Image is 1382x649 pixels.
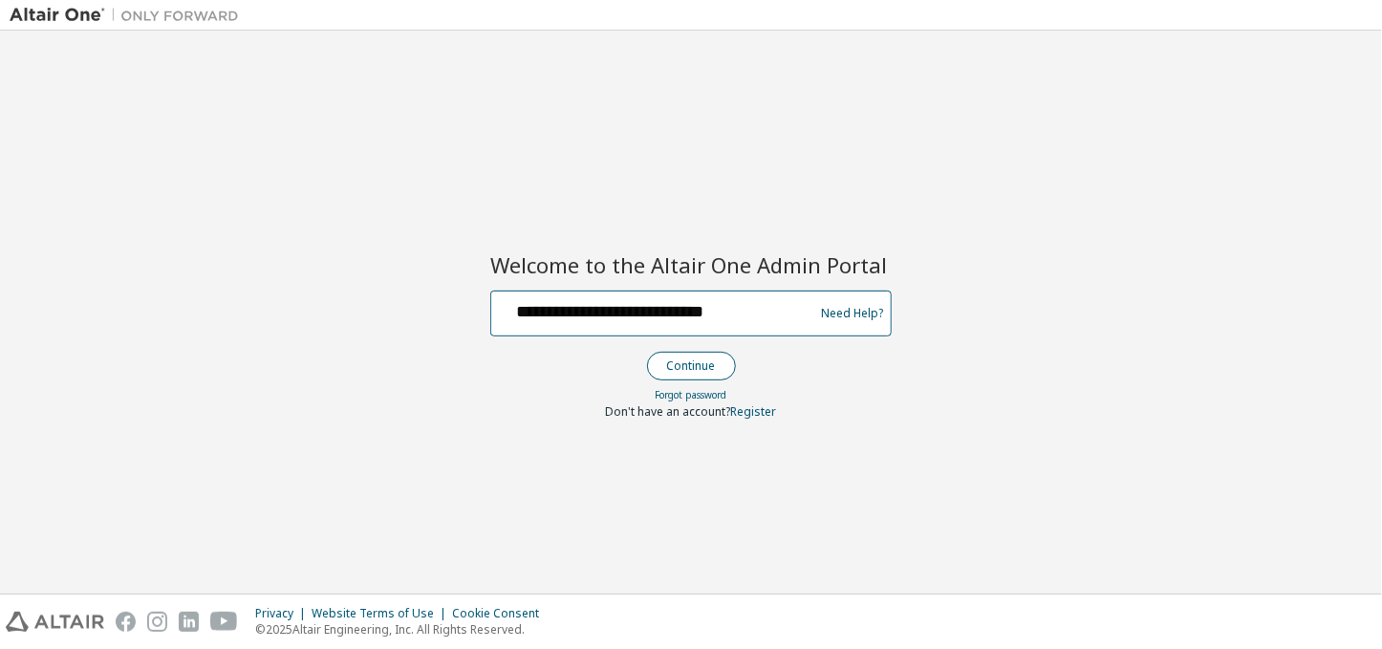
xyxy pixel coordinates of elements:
[647,352,736,380] button: Continue
[452,606,551,621] div: Cookie Consent
[255,606,312,621] div: Privacy
[312,606,452,621] div: Website Terms of Use
[606,403,731,420] span: Don't have an account?
[490,251,892,278] h2: Welcome to the Altair One Admin Portal
[731,403,777,420] a: Register
[147,612,167,632] img: instagram.svg
[179,612,199,632] img: linkedin.svg
[116,612,136,632] img: facebook.svg
[6,612,104,632] img: altair_logo.svg
[210,612,238,632] img: youtube.svg
[821,313,883,314] a: Need Help?
[10,6,248,25] img: Altair One
[255,621,551,638] p: © 2025 Altair Engineering, Inc. All Rights Reserved.
[656,388,727,401] a: Forgot password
